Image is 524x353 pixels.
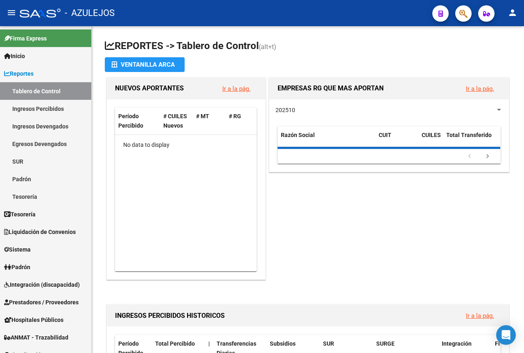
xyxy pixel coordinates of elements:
span: INGRESOS PERCIBIDOS HISTORICOS [115,312,225,319]
span: Prestadores / Proveedores [4,298,79,307]
div: Ventanilla ARCA [111,57,178,72]
datatable-header-cell: # CUILES Nuevos [160,108,193,135]
span: Hospitales Públicos [4,315,63,324]
span: NUEVOS APORTANTES [115,84,184,92]
datatable-header-cell: Período Percibido [115,108,160,135]
span: Sistema [4,245,31,254]
datatable-header-cell: Razón Social [278,126,375,153]
datatable-header-cell: # RG [226,108,258,135]
span: Total Transferido [446,132,492,138]
span: CUIT [379,132,391,138]
span: SUR [323,340,334,347]
span: Firma Express [4,34,47,43]
span: 202510 [276,107,295,113]
h1: REPORTES -> Tablero de Control [105,39,511,54]
span: Inicio [4,52,25,61]
button: Ir a la pág. [216,81,257,96]
span: CUILES [422,132,441,138]
a: Ir a la pág. [222,85,251,92]
span: # RG [229,113,241,119]
span: | [208,340,210,347]
span: Razón Social [281,132,315,138]
span: Padrón [4,263,30,272]
span: - AZULEJOS [65,4,115,22]
span: # MT [196,113,209,119]
span: # CUILES Nuevos [163,113,187,129]
span: Período Percibido [118,113,143,129]
a: go to next page [480,152,495,161]
span: (alt+t) [259,43,276,51]
button: Ventanilla ARCA [105,57,185,72]
mat-icon: person [508,8,517,18]
span: SURGE [376,340,395,347]
span: ANMAT - Trazabilidad [4,333,68,342]
span: Subsidios [270,340,296,347]
span: EMPRESAS RG QUE MAS APORTAN [278,84,384,92]
datatable-header-cell: CUIT [375,126,418,153]
a: Ir a la pág. [466,85,494,92]
div: No data to display [115,135,257,155]
mat-icon: menu [7,8,16,18]
span: Tesorería [4,210,36,219]
span: Integración (discapacidad) [4,280,80,289]
datatable-header-cell: Total Transferido [443,126,500,153]
datatable-header-cell: CUILES [418,126,443,153]
button: Ir a la pág. [459,81,501,96]
a: go to previous page [462,152,477,161]
div: Open Intercom Messenger [496,325,516,345]
span: Reportes [4,69,34,78]
span: Liquidación de Convenios [4,227,76,236]
a: Ir a la pág. [466,312,494,319]
button: Ir a la pág. [459,308,501,323]
span: Integración [442,340,472,347]
datatable-header-cell: # MT [193,108,226,135]
span: Total Percibido [155,340,195,347]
